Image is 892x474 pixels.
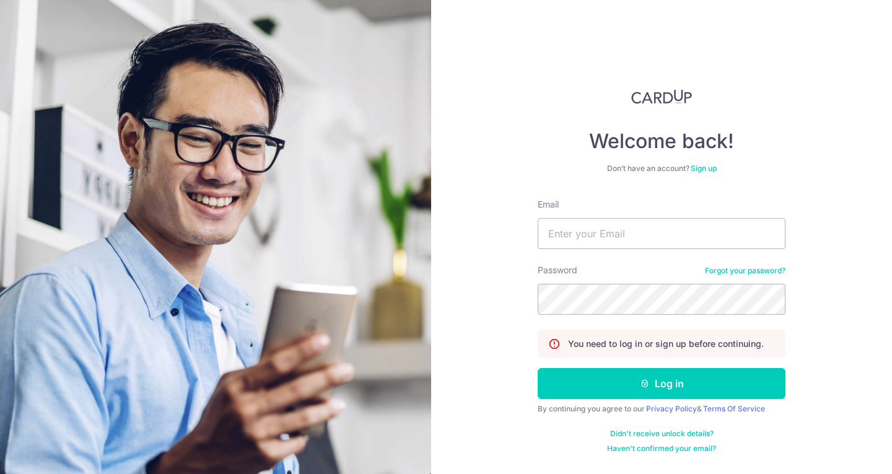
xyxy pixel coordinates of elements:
[538,404,785,414] div: By continuing you agree to our &
[703,404,765,413] a: Terms Of Service
[538,264,577,276] label: Password
[568,338,764,350] p: You need to log in or sign up before continuing.
[631,89,692,104] img: CardUp Logo
[538,198,559,211] label: Email
[538,129,785,154] h4: Welcome back!
[538,368,785,399] button: Log in
[691,164,717,173] a: Sign up
[607,444,716,454] a: Haven't confirmed your email?
[538,164,785,173] div: Don’t have an account?
[705,266,785,276] a: Forgot your password?
[646,404,697,413] a: Privacy Policy
[538,218,785,249] input: Enter your Email
[610,429,714,439] a: Didn't receive unlock details?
